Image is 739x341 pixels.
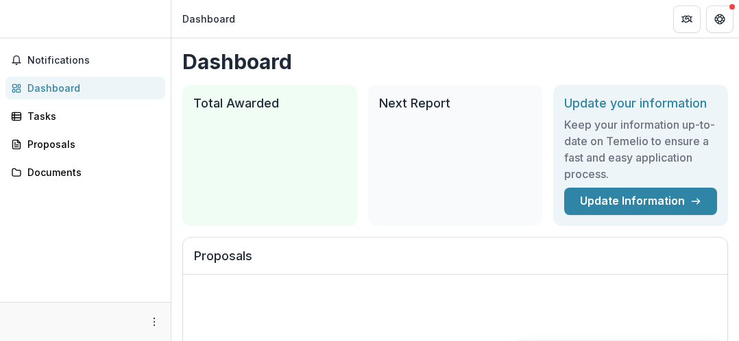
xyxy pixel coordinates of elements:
h2: Next Report [379,96,532,111]
a: Tasks [5,105,165,127]
nav: breadcrumb [177,9,241,29]
div: Documents [27,165,154,179]
a: Proposals [5,133,165,155]
h2: Total Awarded [193,96,346,111]
span: Notifications [27,55,160,66]
a: Dashboard [5,77,165,99]
div: Dashboard [182,12,235,26]
button: Partners [673,5,701,33]
div: Tasks [27,109,154,123]
h1: Dashboard [182,49,728,74]
button: More [146,314,162,330]
div: Proposals [27,137,154,151]
a: Update Information [564,188,717,215]
h2: Proposals [194,249,716,275]
h2: Update your information [564,96,717,111]
h3: Keep your information up-to-date on Temelio to ensure a fast and easy application process. [564,116,717,182]
button: Get Help [706,5,734,33]
a: Documents [5,161,165,184]
div: Dashboard [27,81,154,95]
button: Notifications [5,49,165,71]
